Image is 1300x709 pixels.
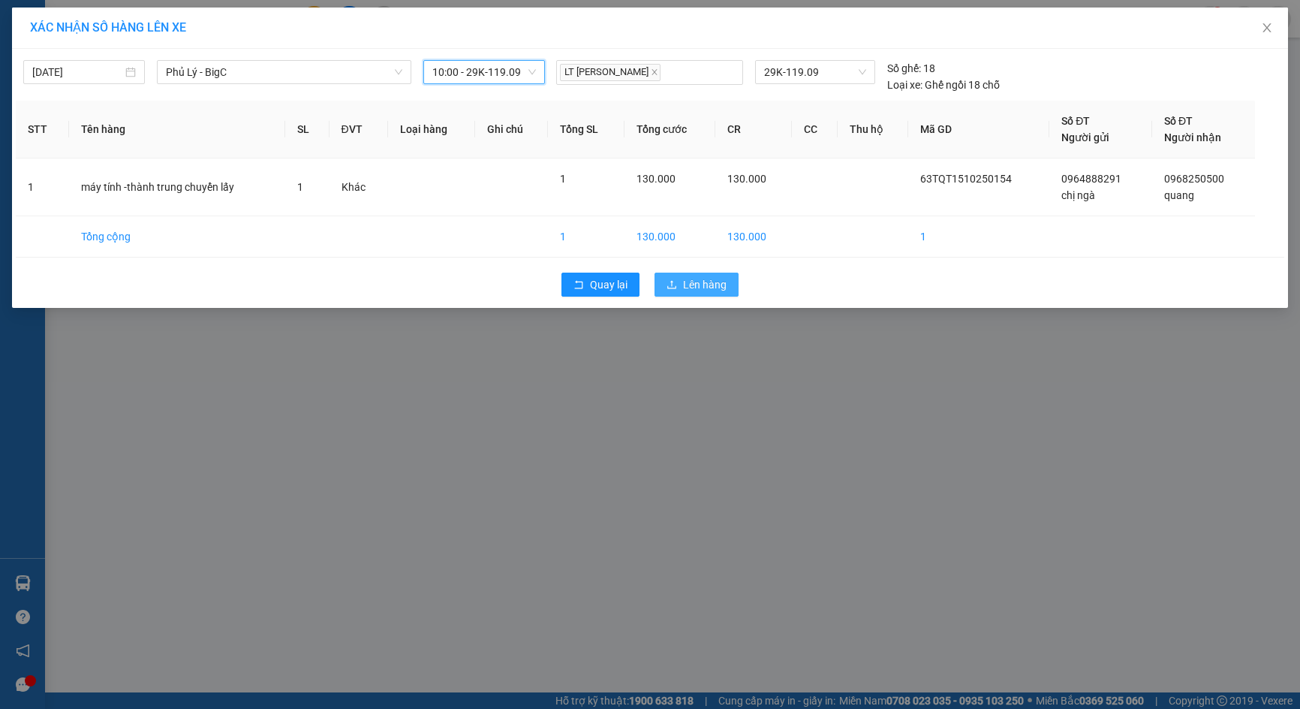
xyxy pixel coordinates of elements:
[1164,173,1224,185] span: 0968250500
[16,101,69,158] th: STT
[655,273,739,297] button: uploadLên hàng
[330,158,388,216] td: Khác
[432,61,536,83] span: 10:00 - 29K-119.09
[69,101,285,158] th: Tên hàng
[1061,189,1095,201] span: chị ngà
[30,20,186,35] span: XÁC NHẬN SỐ HÀNG LÊN XE
[590,276,627,293] span: Quay lại
[1061,131,1109,143] span: Người gửi
[908,216,1049,258] td: 1
[388,101,475,158] th: Loại hàng
[69,216,285,258] td: Tổng cộng
[651,68,658,76] span: close
[838,101,908,158] th: Thu hộ
[683,276,727,293] span: Lên hàng
[69,158,285,216] td: máy tính -thành trung chuyển lấy
[1061,115,1090,127] span: Số ĐT
[908,101,1049,158] th: Mã GD
[1261,22,1273,34] span: close
[1164,189,1194,201] span: quang
[1246,8,1288,50] button: Close
[887,60,921,77] span: Số ghế:
[561,273,639,297] button: rollbackQuay lại
[548,216,624,258] td: 1
[636,173,676,185] span: 130.000
[32,64,122,80] input: 15/10/2025
[624,101,715,158] th: Tổng cước
[548,101,624,158] th: Tổng SL
[667,279,677,291] span: upload
[887,60,935,77] div: 18
[394,68,403,77] span: down
[330,101,388,158] th: ĐVT
[792,101,838,158] th: CC
[727,173,766,185] span: 130.000
[887,77,1000,93] div: Ghế ngồi 18 chỗ
[920,173,1012,185] span: 63TQT1510250154
[887,77,922,93] span: Loại xe:
[764,61,867,83] span: 29K-119.09
[715,101,793,158] th: CR
[560,173,566,185] span: 1
[166,61,403,83] span: Phủ Lý - BigC
[297,181,303,193] span: 1
[285,101,330,158] th: SL
[475,101,549,158] th: Ghi chú
[560,64,661,81] span: LT [PERSON_NAME]
[16,158,69,216] td: 1
[1061,173,1121,185] span: 0964888291
[715,216,793,258] td: 130.000
[1164,115,1193,127] span: Số ĐT
[624,216,715,258] td: 130.000
[573,279,584,291] span: rollback
[1164,131,1221,143] span: Người nhận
